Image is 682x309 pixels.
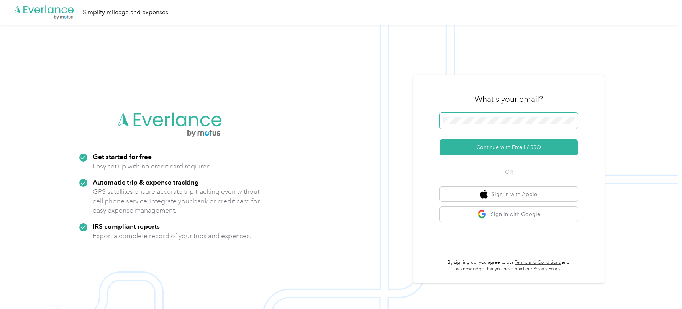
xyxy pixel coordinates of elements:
[93,222,160,230] strong: IRS compliant reports
[477,209,487,219] img: google logo
[93,178,199,186] strong: Automatic trip & expense tracking
[440,139,578,155] button: Continue with Email / SSO
[515,260,561,265] a: Terms and Conditions
[440,259,578,273] p: By signing up, you agree to our and acknowledge that you have read our .
[440,207,578,222] button: google logoSign in with Google
[93,187,260,215] p: GPS satellites ensure accurate trip tracking even without cell phone service. Integrate your bank...
[480,190,488,199] img: apple logo
[93,162,211,171] p: Easy set up with no credit card required
[533,266,561,272] a: Privacy Policy
[93,152,152,160] strong: Get started for free
[440,187,578,202] button: apple logoSign in with Apple
[475,94,543,105] h3: What's your email?
[495,168,522,176] span: OR
[83,8,168,17] div: Simplify mileage and expenses
[93,231,251,241] p: Export a complete record of your trips and expenses.
[639,266,682,309] iframe: Everlance-gr Chat Button Frame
